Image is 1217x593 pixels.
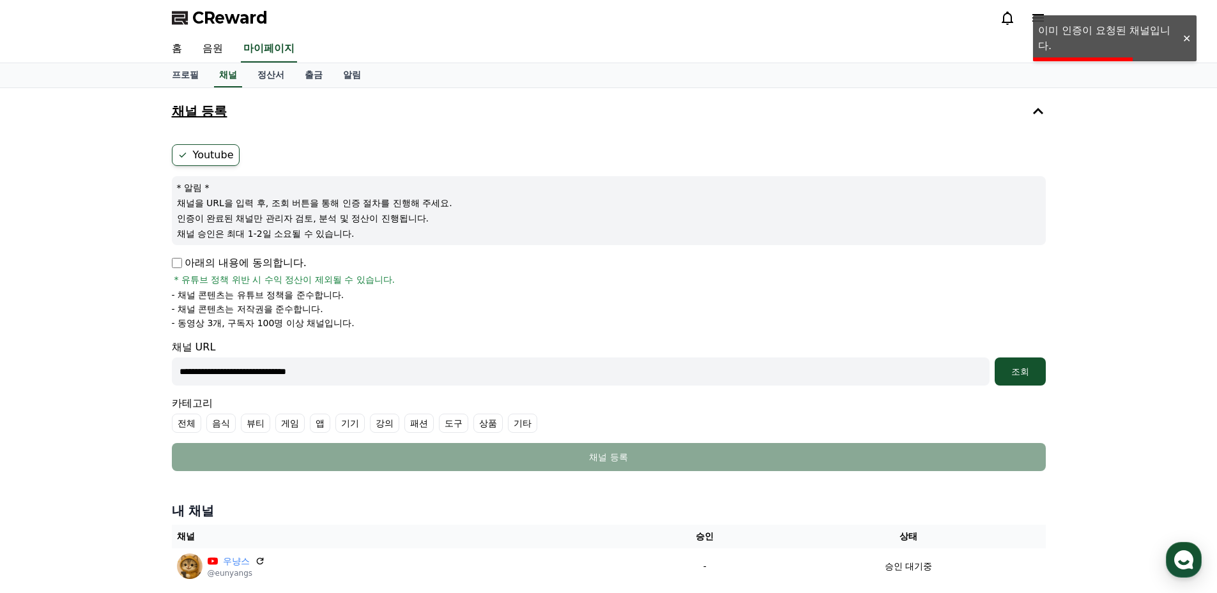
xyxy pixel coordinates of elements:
[333,63,371,87] a: 알림
[172,144,240,166] label: Youtube
[172,396,1046,433] div: 카테고리
[197,424,213,434] span: 설정
[172,414,201,433] label: 전체
[404,414,434,433] label: 패션
[247,63,295,87] a: 정산서
[197,451,1020,463] div: 채널 등록
[172,502,1046,520] h4: 내 채널
[165,405,245,437] a: 설정
[177,197,1041,209] p: 채널을 URL을 입력 후, 조회 버튼을 통해 인증 절차를 진행해 주세요.
[117,424,132,435] span: 대화
[84,405,165,437] a: 대화
[192,8,268,28] span: CReward
[638,525,772,548] th: 승인
[172,8,268,28] a: CReward
[241,36,297,63] a: 마이페이지
[275,414,305,433] label: 게임
[772,525,1046,548] th: 상태
[172,303,323,315] p: - 채널 콘텐츠는 저작권을 준수합니다.
[206,414,236,433] label: 음식
[174,273,395,286] span: * 유튜브 정책 위반 시 수익 정산이 제외될 수 있습니다.
[208,568,265,578] p: @eunyangs
[162,36,192,63] a: 홈
[177,553,203,579] img: 우냥스
[172,255,307,271] p: 아래의 내용에 동의합니다.
[192,36,233,63] a: 음원
[177,227,1041,240] p: 채널 승인은 최대 1-2일 소요될 수 있습니다.
[310,414,330,433] label: 앱
[40,424,48,434] span: 홈
[643,560,767,573] p: -
[4,405,84,437] a: 홈
[172,289,344,301] p: - 채널 콘텐츠는 유튜브 정책을 준수합니다.
[473,414,503,433] label: 상품
[172,525,638,548] th: 채널
[167,93,1051,129] button: 채널 등록
[223,555,250,568] a: 우냥스
[214,63,242,87] a: 채널
[162,63,209,87] a: 프로필
[995,357,1046,386] button: 조회
[885,560,932,573] p: 승인 대기중
[172,317,355,329] p: - 동영상 3개, 구독자 100명 이상 채널입니다.
[172,340,1046,386] div: 채널 URL
[508,414,537,433] label: 기타
[1000,365,1041,378] div: 조회
[241,414,270,433] label: 뷰티
[370,414,399,433] label: 강의
[172,443,1046,471] button: 채널 등록
[439,414,468,433] label: 도구
[295,63,333,87] a: 출금
[335,414,365,433] label: 기기
[172,104,227,118] h4: 채널 등록
[177,212,1041,225] p: 인증이 완료된 채널만 관리자 검토, 분석 및 정산이 진행됩니다.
